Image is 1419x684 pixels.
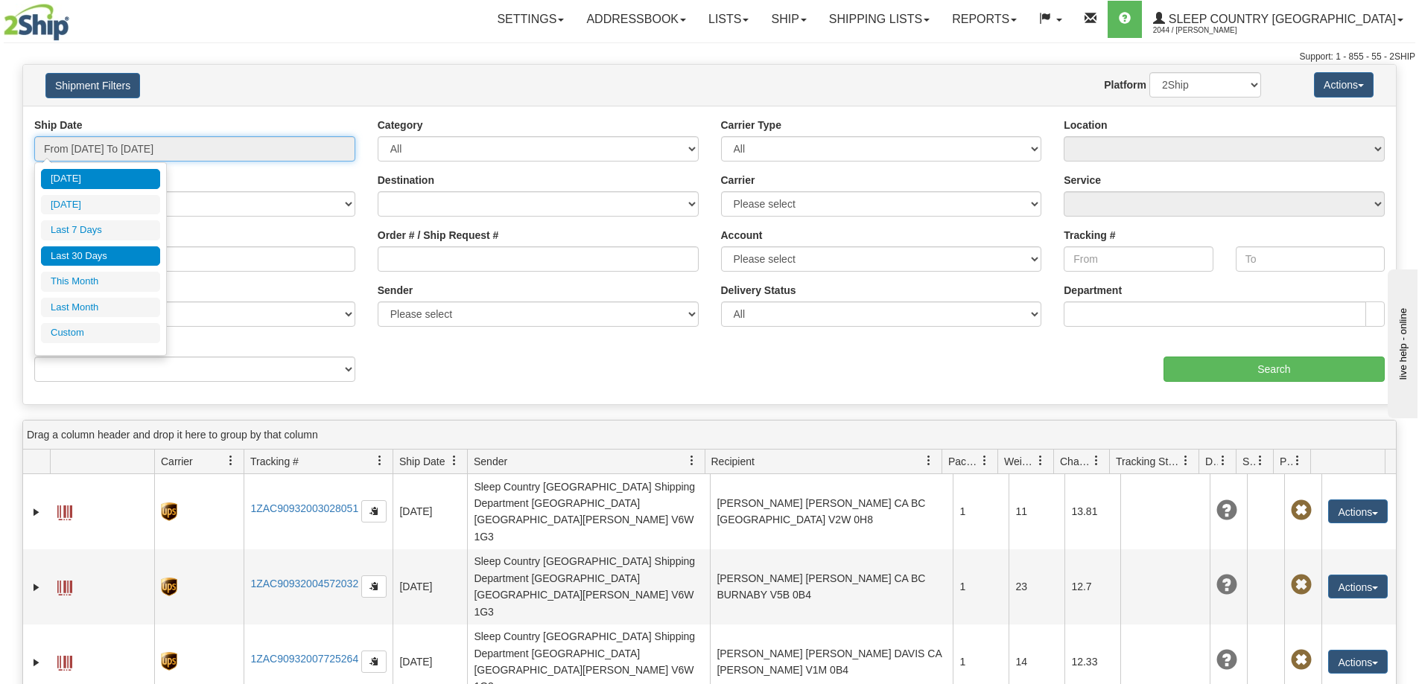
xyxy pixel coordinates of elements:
[1328,650,1388,674] button: Actions
[916,448,942,473] a: Recipient filter column settings
[1064,246,1213,272] input: From
[972,448,997,473] a: Packages filter column settings
[41,220,160,240] li: Last 7 Days
[711,454,755,469] span: Recipient
[953,474,1009,549] td: 1
[393,474,467,549] td: [DATE]
[1004,454,1035,469] span: Weight
[1285,448,1310,473] a: Pickup Status filter column settings
[1009,474,1064,549] td: 11
[1291,500,1312,521] span: Pickup Not Assigned
[57,499,72,522] a: Label
[1064,549,1120,624] td: 12.7
[710,549,953,624] td: [PERSON_NAME] [PERSON_NAME] CA BC BURNABY V5B 0B4
[41,323,160,343] li: Custom
[1142,1,1415,38] a: Sleep Country [GEOGRAPHIC_DATA] 2044 / [PERSON_NAME]
[1028,448,1053,473] a: Weight filter column settings
[1248,448,1273,473] a: Shipment Issues filter column settings
[161,578,177,596] img: 8 - UPS
[393,549,467,624] td: [DATE]
[29,505,44,520] a: Expand
[467,474,710,549] td: Sleep Country [GEOGRAPHIC_DATA] Shipping Department [GEOGRAPHIC_DATA] [GEOGRAPHIC_DATA][PERSON_NA...
[1291,650,1312,671] span: Pickup Not Assigned
[57,649,72,673] a: Label
[1216,650,1237,671] span: Unknown
[29,580,44,595] a: Expand
[1064,228,1115,243] label: Tracking #
[1216,575,1237,595] span: Unknown
[760,1,817,38] a: Ship
[721,118,781,132] label: Carrier Type
[818,1,941,38] a: Shipping lists
[1291,575,1312,595] span: Pickup Not Assigned
[575,1,697,38] a: Addressbook
[161,454,193,469] span: Carrier
[1084,448,1109,473] a: Charge filter column settings
[1242,454,1255,469] span: Shipment Issues
[378,283,413,298] label: Sender
[250,454,299,469] span: Tracking #
[250,653,358,665] a: 1ZAC90932007725264
[367,448,393,473] a: Tracking # filter column settings
[41,169,160,189] li: [DATE]
[399,454,445,469] span: Ship Date
[1205,454,1218,469] span: Delivery Status
[41,298,160,318] li: Last Month
[1328,575,1388,598] button: Actions
[1060,454,1091,469] span: Charge
[1236,246,1385,272] input: To
[467,549,710,624] td: Sleep Country [GEOGRAPHIC_DATA] Shipping Department [GEOGRAPHIC_DATA] [GEOGRAPHIC_DATA][PERSON_NA...
[361,500,387,522] button: Copy to clipboard
[378,173,434,188] label: Destination
[11,13,138,24] div: live help - online
[378,228,499,243] label: Order # / Ship Request #
[1164,357,1385,382] input: Search
[953,549,1009,624] td: 1
[1328,499,1388,523] button: Actions
[1064,173,1101,188] label: Service
[378,118,423,132] label: Category
[710,474,953,549] td: [PERSON_NAME] [PERSON_NAME] CA BC [GEOGRAPHIC_DATA] V2W 0H8
[1173,448,1199,473] a: Tracking Status filter column settings
[941,1,1028,38] a: Reports
[161,652,177,671] img: 8 - UPS
[486,1,575,38] a: Settings
[1064,118,1107,132] label: Location
[679,448,705,473] a: Sender filter column settings
[1064,474,1120,549] td: 13.81
[361,575,387,598] button: Copy to clipboard
[1009,549,1064,624] td: 23
[45,73,140,98] button: Shipment Filters
[361,651,387,673] button: Copy to clipboard
[41,195,160,215] li: [DATE]
[1116,454,1181,469] span: Tracking Status
[23,421,1396,450] div: grid grouping header
[721,283,796,298] label: Delivery Status
[41,272,160,292] li: This Month
[57,574,72,598] a: Label
[1165,13,1396,25] span: Sleep Country [GEOGRAPHIC_DATA]
[1385,266,1418,418] iframe: chat widget
[218,448,244,473] a: Carrier filter column settings
[1153,23,1265,38] span: 2044 / [PERSON_NAME]
[250,578,358,589] a: 1ZAC90932004572032
[721,173,755,188] label: Carrier
[721,228,763,243] label: Account
[1280,454,1292,469] span: Pickup Status
[1064,283,1122,298] label: Department
[1104,77,1146,92] label: Platform
[4,4,69,41] img: logo2044.jpg
[4,51,1415,63] div: Support: 1 - 855 - 55 - 2SHIP
[29,655,44,670] a: Expand
[41,246,160,266] li: Last 30 Days
[1314,72,1374,98] button: Actions
[161,502,177,521] img: 8 - UPS
[250,502,358,514] a: 1ZAC90932003028051
[442,448,467,473] a: Ship Date filter column settings
[474,454,507,469] span: Sender
[1210,448,1236,473] a: Delivery Status filter column settings
[948,454,980,469] span: Packages
[1216,500,1237,521] span: Unknown
[697,1,760,38] a: Lists
[34,118,83,132] label: Ship Date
